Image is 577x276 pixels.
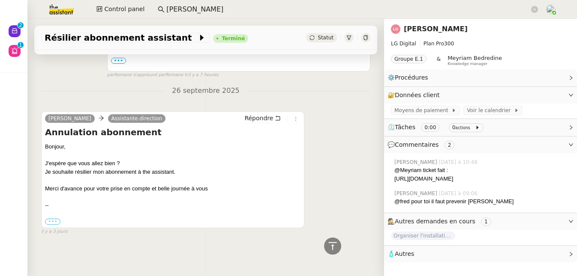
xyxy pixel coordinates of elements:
[45,219,60,225] label: •••
[388,141,458,148] span: 💬
[19,42,22,50] p: 1
[166,4,529,15] input: Rechercher
[448,62,487,66] span: Knowledge manager
[222,36,245,41] div: Terminé
[107,71,114,79] span: par
[391,55,427,63] nz-tag: Groupe E.1
[445,141,455,149] nz-tag: 2
[395,124,415,131] span: Tâches
[45,159,301,168] div: J'espère que vous allez bien ?
[394,190,439,197] span: [PERSON_NAME]
[18,22,24,28] nz-badge-sup: 2
[241,113,284,123] button: Répondre
[444,41,454,47] span: 300
[394,158,439,166] span: [PERSON_NAME]
[404,25,468,33] a: [PERSON_NAME]
[244,114,273,122] span: Répondre
[388,73,432,83] span: ⚙️
[395,92,440,98] span: Données client
[384,69,577,86] div: ⚙️Procédures
[394,106,451,115] span: Moyens de paiement
[45,142,301,151] div: Bonjour,
[439,190,479,197] span: [DATE] à 09:06
[395,141,439,148] span: Commentaires
[467,106,514,115] span: Voir le calendrier
[388,218,495,225] span: 🕵️
[394,197,570,206] div: @fred pour toi il faut prevenir [PERSON_NAME]
[395,218,475,225] span: Autres demandes en cours
[424,41,444,47] span: Plan Pro
[388,90,443,100] span: 🔐
[455,125,470,130] small: actions
[111,58,126,64] span: •••
[388,250,414,257] span: 🧴
[481,217,491,226] nz-tag: 1
[452,125,456,131] span: 0
[391,41,416,47] span: LG Digital
[91,3,150,15] button: Control panel
[388,124,487,131] span: ⏲️
[448,55,502,66] app-user-label: Knowledge manager
[19,22,22,30] p: 2
[45,126,301,138] h4: Annulation abonnement
[107,71,219,79] small: Romane V. Romane V.
[384,137,577,153] div: 💬Commentaires 2
[546,5,556,14] img: users%2FNTfmycKsCFdqp6LX6USf2FmuPJo2%2Favatar%2Fprofile-pic%20(1).png
[104,4,144,14] span: Control panel
[394,166,570,175] div: @Meyriam ticket fait :
[45,33,198,42] span: Résilier abonnement assistant
[45,115,95,122] a: [PERSON_NAME]
[137,71,165,79] span: approuvé par
[108,115,165,122] a: Assistante.direction
[188,71,219,79] span: il y a 7 heures
[395,74,428,81] span: Procédures
[391,24,400,34] img: svg
[395,250,414,257] span: Autres
[165,85,246,97] span: 26 septembre 2025
[439,158,479,166] span: [DATE] à 10:48
[18,42,24,48] nz-badge-sup: 1
[41,228,67,235] span: il y a 3 jours
[384,213,577,230] div: 🕵️Autres demandes en cours 1
[391,231,455,240] span: Organiser l'installation de la fibre
[384,119,577,136] div: ⏲️Tâches 0:00 0actions
[437,55,441,66] span: &
[448,55,502,61] span: Meyriam Bedredine
[45,184,301,193] div: Merci d'avance pour votre prise en compte et belle journée à vous
[421,123,439,132] nz-tag: 0:00
[45,202,49,208] span: --
[318,35,334,41] span: Statut
[394,175,570,183] div: [URL][DOMAIN_NAME]
[384,87,577,104] div: 🔐Données client
[45,168,301,176] div: Je souhaite résilier mon abonnement à the assistant.
[111,48,173,55] b: Assistante de Direction
[384,246,577,262] div: 🧴Autres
